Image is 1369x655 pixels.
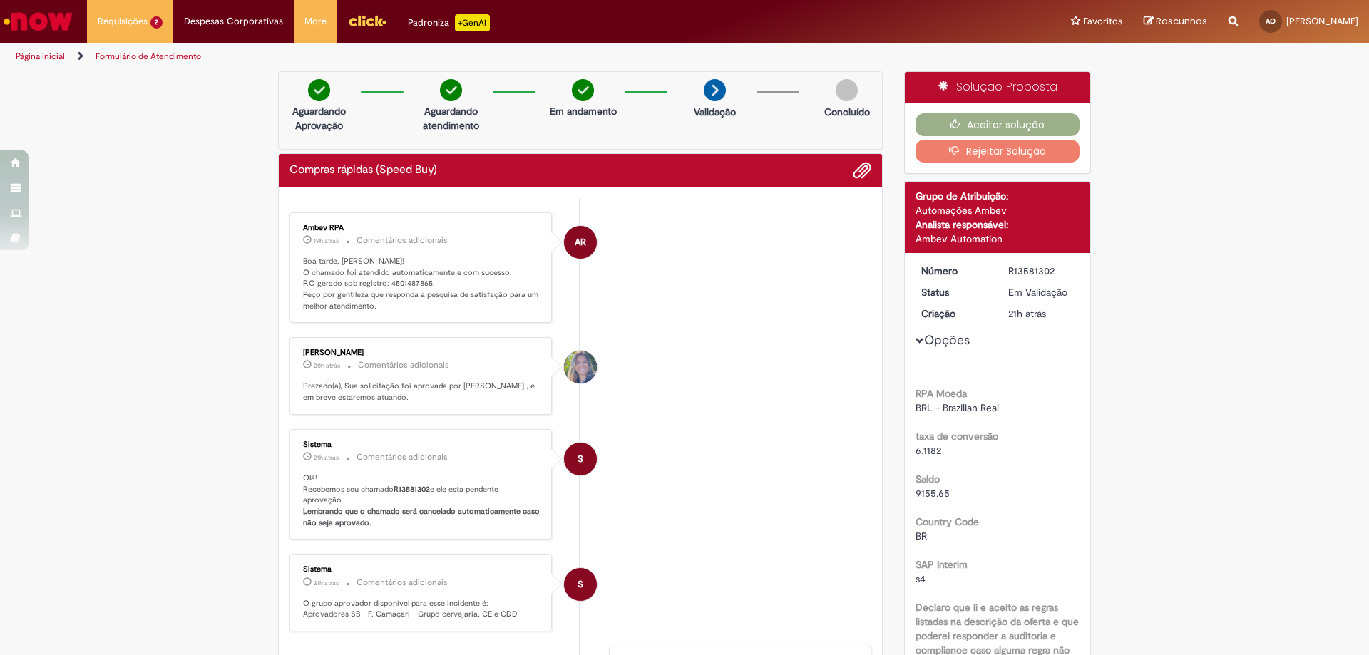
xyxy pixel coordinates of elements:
[905,72,1091,103] div: Solução Proposta
[96,51,201,62] a: Formulário de Atendimento
[916,203,1080,217] div: Automações Ambev
[916,232,1080,246] div: Ambev Automation
[1008,307,1046,320] time: 30/09/2025 12:42:29
[1008,264,1075,278] div: R13581302
[578,442,583,476] span: S
[284,104,354,133] p: Aguardando Aprovação
[578,567,583,602] span: S
[98,14,148,29] span: Requisições
[916,387,967,400] b: RPA Moeda
[150,16,163,29] span: 2
[911,285,998,299] dt: Status
[916,530,927,542] span: BR
[314,579,339,587] span: 21h atrás
[1008,307,1046,320] span: 21h atrás
[314,237,339,245] span: 19h atrás
[11,43,902,70] ul: Trilhas de página
[314,361,340,370] span: 20h atrás
[289,164,437,177] h2: Compras rápidas (Speed Buy) Histórico de tíquete
[314,579,339,587] time: 30/09/2025 12:42:38
[184,14,283,29] span: Despesas Corporativas
[1083,14,1122,29] span: Favoritos
[303,381,540,403] p: Prezado(a), Sua solicitação foi aprovada por [PERSON_NAME] , e em breve estaremos atuando.
[440,79,462,101] img: check-circle-green.png
[836,79,858,101] img: img-circle-grey.png
[303,473,540,529] p: Olá! Recebemos seu chamado e ele esta pendente aprovação.
[357,577,448,589] small: Comentários adicionais
[357,234,448,247] small: Comentários adicionais
[916,140,1080,163] button: Rejeitar Solução
[694,105,736,119] p: Validação
[564,443,597,475] div: System
[1156,14,1207,28] span: Rascunhos
[314,453,339,462] span: 21h atrás
[408,14,490,31] div: Padroniza
[1,7,75,36] img: ServiceNow
[314,361,340,370] time: 30/09/2025 13:54:45
[853,161,871,180] button: Adicionar anexos
[303,598,540,620] p: O grupo aprovador disponível para esse incidente é: Aprovadores SB - F. Camaçari - Grupo cervejar...
[1008,306,1075,321] div: 30/09/2025 12:42:29
[564,568,597,601] div: System
[704,79,726,101] img: arrow-next.png
[550,104,617,118] p: Em andamento
[1286,15,1358,27] span: [PERSON_NAME]
[394,484,430,495] b: R13581302
[303,349,540,357] div: [PERSON_NAME]
[575,225,586,259] span: AR
[304,14,327,29] span: More
[1008,285,1075,299] div: Em Validação
[572,79,594,101] img: check-circle-green.png
[916,515,979,528] b: Country Code
[314,453,339,462] time: 30/09/2025 12:42:42
[916,401,999,414] span: BRL - Brazilian Real
[916,189,1080,203] div: Grupo de Atribuição:
[564,351,597,383] div: Fernanda Souza Oliveira De Melo
[303,440,540,449] div: Sistema
[303,256,540,312] p: Boa tarde, [PERSON_NAME]! O chamado foi atendido automaticamente e com sucesso. P.O gerado sob re...
[358,359,449,371] small: Comentários adicionais
[911,306,998,321] dt: Criação
[314,237,339,245] time: 30/09/2025 15:09:52
[303,506,542,528] b: Lembrando que o chamado será cancelado automaticamente caso não seja aprovado.
[824,105,870,119] p: Concluído
[916,217,1080,232] div: Analista responsável:
[916,444,941,457] span: 6.1182
[455,14,490,31] p: +GenAi
[348,10,386,31] img: click_logo_yellow_360x200.png
[916,473,940,485] b: Saldo
[916,430,998,443] b: taxa de conversão
[416,104,486,133] p: Aguardando atendimento
[916,113,1080,136] button: Aceitar solução
[916,572,926,585] span: s4
[357,451,448,463] small: Comentários adicionais
[16,51,65,62] a: Página inicial
[308,79,330,101] img: check-circle-green.png
[1266,16,1276,26] span: AO
[911,264,998,278] dt: Número
[916,558,968,571] b: SAP Interim
[916,487,950,500] span: 9155.65
[1144,15,1207,29] a: Rascunhos
[303,224,540,232] div: Ambev RPA
[303,565,540,574] div: Sistema
[564,226,597,259] div: Ambev RPA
